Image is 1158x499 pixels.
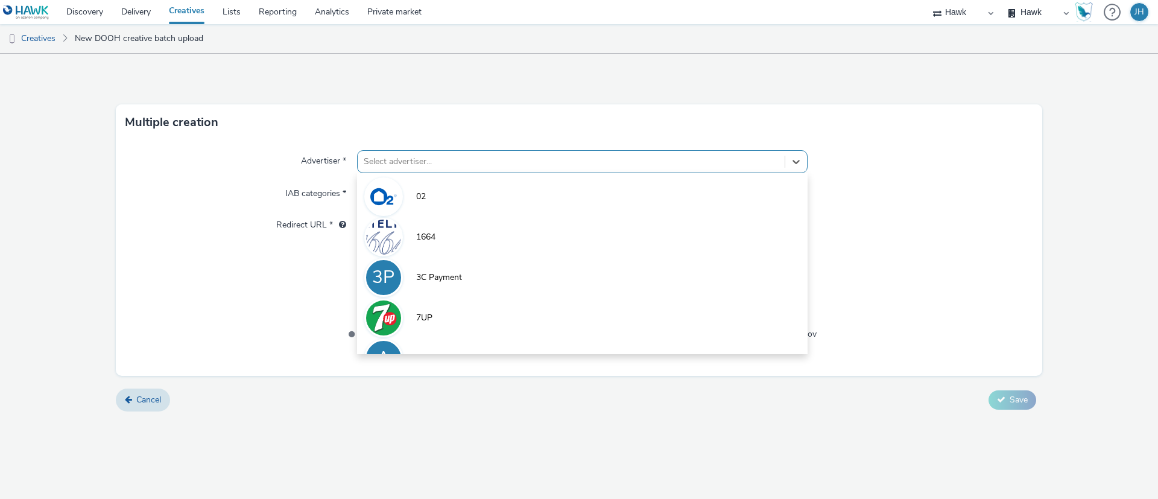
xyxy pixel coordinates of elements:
[1134,3,1144,21] div: JH
[271,214,351,231] label: Redirect URL *
[1010,394,1028,405] span: Save
[366,300,401,335] img: 7UP
[1075,2,1093,22] img: Hawk Academy
[280,183,351,200] label: IAB categories *
[69,24,209,53] a: New DOOH creative batch upload
[366,220,401,255] img: 1664
[366,179,401,214] img: 02
[599,327,817,341] span: Format: .zip filed with .jpg, .png, .gif, .mpg, .mp4, .avi, .mov
[416,272,462,284] span: 3C Payment
[116,389,170,412] a: Cancel
[333,219,346,231] div: URL will be used as a validation URL with some SSPs and it will be the redirection URL of your cr...
[1075,2,1098,22] a: Hawk Academy
[989,390,1036,410] button: Save
[3,5,49,20] img: undefined Logo
[296,150,351,167] label: Advertiser *
[416,191,426,203] span: 02
[416,231,435,243] span: 1664
[125,113,218,132] h3: Multiple creation
[416,312,432,324] span: 7UP
[416,352,436,364] span: Abba
[6,33,18,45] img: dooh
[377,342,390,375] div: A
[372,261,394,294] div: 3P
[136,394,161,405] span: Cancel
